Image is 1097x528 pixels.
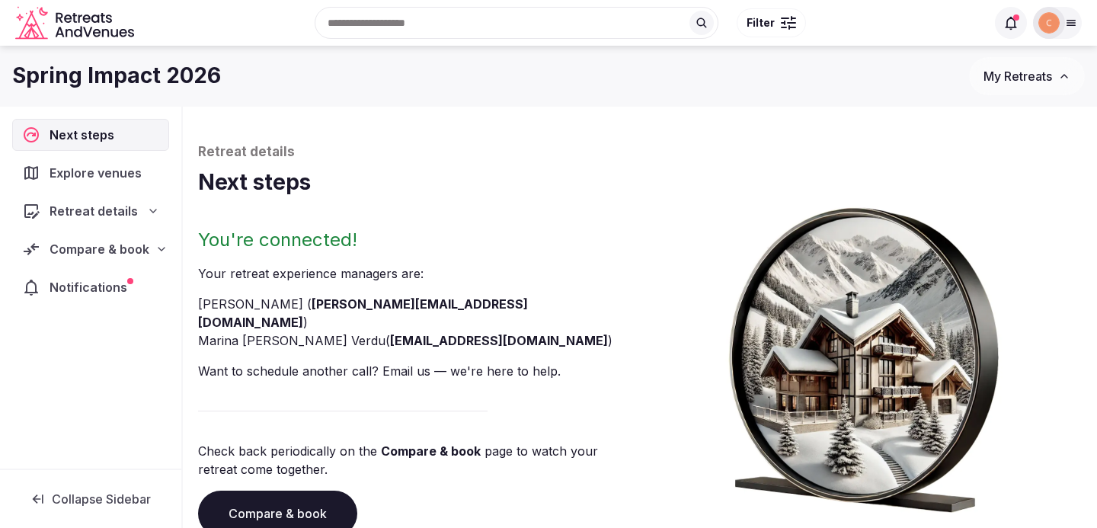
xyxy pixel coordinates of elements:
[52,491,151,507] span: Collapse Sidebar
[198,442,634,478] p: Check back periodically on the page to watch your retreat come together.
[381,443,481,459] a: Compare & book
[969,57,1085,95] button: My Retreats
[12,482,169,516] button: Collapse Sidebar
[983,69,1052,84] span: My Retreats
[12,271,169,303] a: Notifications
[198,168,1082,197] h1: Next steps
[198,143,1082,162] p: Retreat details
[50,278,133,296] span: Notifications
[747,15,775,30] span: Filter
[12,119,169,151] a: Next steps
[50,202,138,220] span: Retreat details
[50,164,148,182] span: Explore venues
[12,157,169,189] a: Explore venues
[15,6,137,40] svg: Retreats and Venues company logo
[737,8,806,37] button: Filter
[198,295,634,331] li: [PERSON_NAME] ( )
[1038,12,1060,34] img: corrina
[707,197,1021,513] img: Winter chalet retreat in picture frame
[198,296,528,330] a: [PERSON_NAME][EMAIL_ADDRESS][DOMAIN_NAME]
[50,240,149,258] span: Compare & book
[390,333,608,348] a: [EMAIL_ADDRESS][DOMAIN_NAME]
[198,362,634,380] p: Want to schedule another call? Email us — we're here to help.
[198,228,634,252] h2: You're connected!
[198,331,634,350] li: Marina [PERSON_NAME] Verdu ( )
[198,264,634,283] p: Your retreat experience manager s are :
[12,61,221,91] h1: Spring Impact 2026
[15,6,137,40] a: Visit the homepage
[50,126,120,144] span: Next steps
